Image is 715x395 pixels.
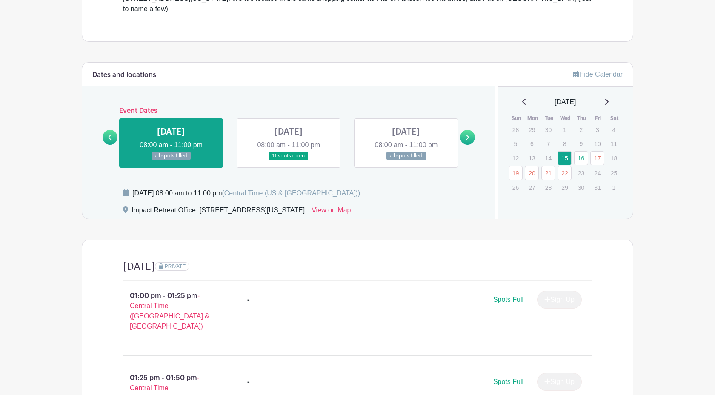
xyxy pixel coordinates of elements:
[509,181,523,194] p: 26
[123,260,155,273] h4: [DATE]
[558,123,572,136] p: 1
[541,166,555,180] a: 21
[574,137,588,150] p: 9
[607,137,621,150] p: 11
[607,123,621,136] p: 4
[508,114,525,123] th: Sun
[541,137,555,150] p: 7
[557,114,574,123] th: Wed
[607,166,621,180] p: 25
[606,114,623,123] th: Sat
[607,181,621,194] p: 1
[590,137,604,150] p: 10
[573,71,623,78] a: Hide Calendar
[109,287,234,335] p: 01:00 pm - 01:25 pm
[555,97,576,107] span: [DATE]
[509,166,523,180] a: 19
[132,188,360,198] div: [DATE] 08:00 am to 11:00 pm
[590,151,604,165] a: 17
[222,189,360,197] span: (Central Time (US & [GEOGRAPHIC_DATA]))
[558,166,572,180] a: 22
[558,181,572,194] p: 29
[574,114,590,123] th: Thu
[590,114,606,123] th: Fri
[247,377,250,387] div: -
[509,123,523,136] p: 28
[525,152,539,165] p: 13
[509,137,523,150] p: 5
[574,123,588,136] p: 2
[524,114,541,123] th: Mon
[312,205,351,219] a: View on Map
[541,152,555,165] p: 14
[165,263,186,269] span: PRIVATE
[525,181,539,194] p: 27
[92,71,156,79] h6: Dates and locations
[541,181,555,194] p: 28
[574,151,588,165] a: 16
[525,123,539,136] p: 29
[117,107,460,115] h6: Event Dates
[590,123,604,136] p: 3
[247,295,250,305] div: -
[541,123,555,136] p: 30
[574,166,588,180] p: 23
[607,152,621,165] p: 18
[541,114,558,123] th: Tue
[590,181,604,194] p: 31
[509,152,523,165] p: 12
[574,181,588,194] p: 30
[525,166,539,180] a: 20
[558,137,572,150] p: 8
[493,296,523,303] span: Spots Full
[525,137,539,150] p: 6
[558,151,572,165] a: 15
[493,378,523,385] span: Spots Full
[132,205,305,219] div: Impact Retreat Office, [STREET_ADDRESS][US_STATE]
[130,292,209,330] span: - Central Time ([GEOGRAPHIC_DATA] & [GEOGRAPHIC_DATA])
[590,166,604,180] p: 24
